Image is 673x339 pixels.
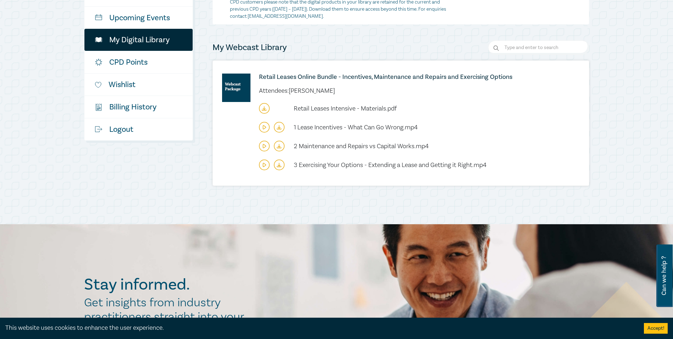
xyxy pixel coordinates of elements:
a: Logout [84,118,193,140]
tspan: $ [96,105,98,108]
a: Wishlist [84,74,193,96]
h2: Get insights from industry practitioners straight into your inbox. [84,296,252,338]
div: This website uses cookies to enhance the user experience. [5,323,633,333]
span: 1 Lease Incentives - What Can Go Wrong.mp4 [294,123,418,131]
span: Can we help ? [661,249,667,303]
button: Accept cookies [644,323,668,334]
a: [EMAIL_ADDRESS][DOMAIN_NAME] [248,13,323,20]
a: My Digital Library [84,29,193,51]
h2: Stay informed. [84,275,252,294]
a: 1 Lease Incentives - What Can Go Wrong.mp4 [294,124,418,130]
a: 2 Maintenance and Repairs vs Capital Works.mp4 [294,143,429,149]
span: Retail Leases Intensive - Materials.pdf [294,104,397,113]
a: CPD Points [84,51,193,73]
h4: My Webcast Library [213,42,287,53]
a: Upcoming Events [84,7,193,29]
input: Search [488,41,589,55]
a: Retail Leases Intensive - Materials.pdf [294,106,397,112]
img: online-intensive-(to-download) [222,74,250,102]
a: Retail Leases Online Bundle - Incentives, Maintenance and Repairs and Exercising Options [259,74,546,81]
a: $Billing History [84,96,193,118]
a: 3 Exercising Your Options - Extending a Lease and Getting it Right.mp4 [294,162,486,168]
li: Attendees: [PERSON_NAME] [259,88,335,94]
span: 3 Exercising Your Options - Extending a Lease and Getting it Right.mp4 [294,161,486,169]
span: 2 Maintenance and Repairs vs Capital Works.mp4 [294,142,429,150]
